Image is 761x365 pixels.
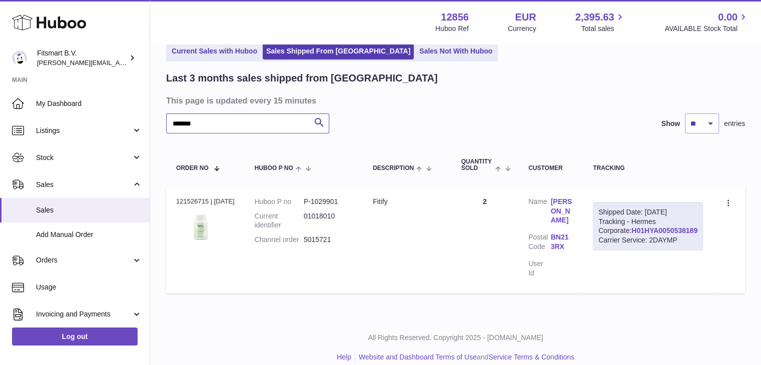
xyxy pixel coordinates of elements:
span: 2,395.63 [575,10,614,24]
span: Quantity Sold [461,158,493,171]
dt: Current identifier [255,211,304,230]
span: Stock [36,153,132,162]
dt: Huboo P no [255,197,304,206]
div: Huboo Ref [435,24,469,33]
div: 121526715 | [DATE] [176,197,235,206]
dt: User Id [528,259,551,278]
div: Fitify [373,197,441,206]
span: Description [373,165,414,171]
div: Carrier Service: 2DAYMP [598,235,697,245]
a: BN21 3RX [551,232,573,251]
span: Total sales [581,24,625,33]
span: Listings [36,126,132,135]
a: Log out [12,327,138,345]
a: H01HYA0050538189 [631,226,697,234]
span: Usage [36,282,142,292]
label: Show [661,119,680,128]
img: jonathan@leaderoo.com [12,50,27,65]
div: Shipped Date: [DATE] [598,207,697,217]
div: Fitsmart B.V. [37,48,127,67]
span: 0.00 [718,10,737,24]
a: 0.00 AVAILABLE Stock Total [664,10,749,33]
a: Sales Shipped From [GEOGRAPHIC_DATA] [263,43,414,59]
p: All Rights Reserved. Copyright 2025 - [DOMAIN_NAME] [158,333,753,342]
strong: EUR [515,10,536,24]
dd: 01018010 [304,211,353,230]
div: Customer [528,165,573,171]
a: Help [337,353,351,361]
span: Sales [36,180,132,189]
a: Website and Dashboard Terms of Use [359,353,477,361]
div: Tracking - Hermes Corporate: [593,202,703,251]
span: Sales [36,205,142,215]
div: Tracking [593,165,703,171]
span: Invoicing and Payments [36,309,132,319]
a: [PERSON_NAME] [551,197,573,225]
h3: This page is updated every 15 minutes [166,95,742,106]
dd: 5015721 [304,235,353,244]
a: Service Terms & Conditions [488,353,574,361]
span: Order No [176,165,209,171]
dd: P-1029901 [304,197,353,206]
span: AVAILABLE Stock Total [664,24,749,33]
span: Huboo P no [255,165,293,171]
span: [PERSON_NAME][EMAIL_ADDRESS][DOMAIN_NAME] [37,58,201,66]
span: Add Manual Order [36,230,142,239]
dt: Postal Code [528,232,551,254]
span: My Dashboard [36,99,142,108]
img: 128561739542540.png [176,209,226,244]
a: 2,395.63 Total sales [575,10,626,33]
div: Currency [508,24,536,33]
dt: Name [528,197,551,228]
h2: Last 3 months sales shipped from [GEOGRAPHIC_DATA] [166,71,438,85]
li: and [355,352,574,362]
dt: Channel order [255,235,304,244]
a: Current Sales with Huboo [168,43,261,59]
span: Orders [36,255,132,265]
span: entries [724,119,745,128]
td: 2 [451,187,518,293]
strong: 12856 [441,10,469,24]
a: Sales Not With Huboo [416,43,496,59]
